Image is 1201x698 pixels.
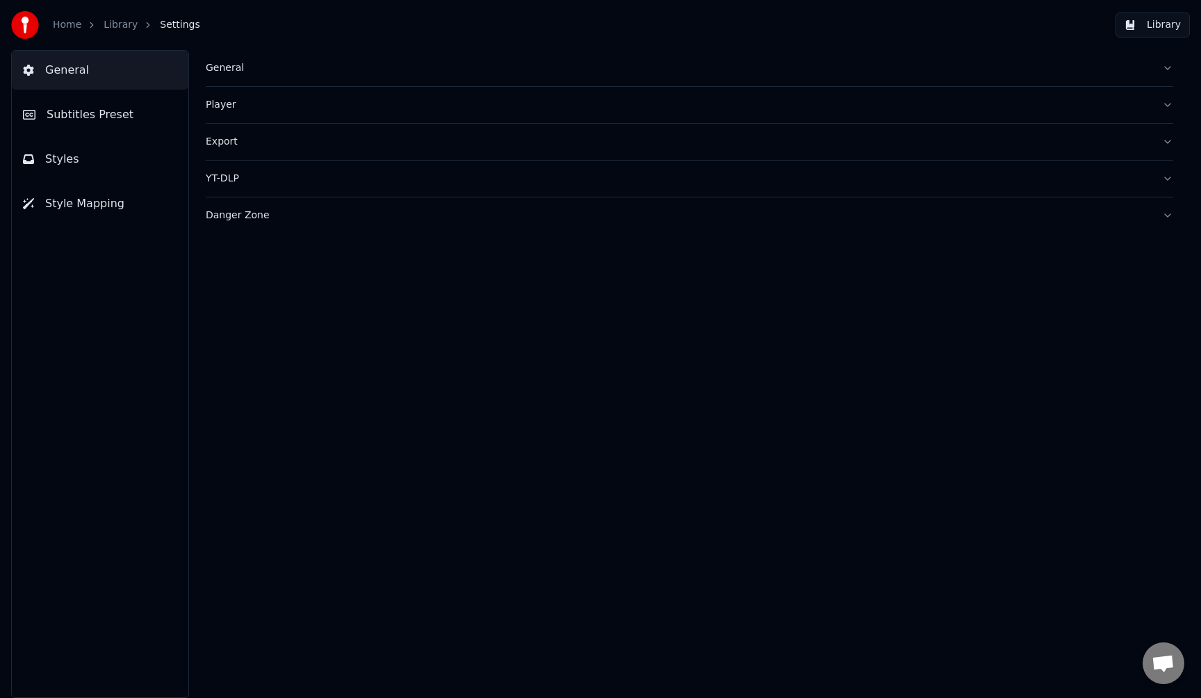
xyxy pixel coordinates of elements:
[206,161,1173,197] button: YT-DLP
[104,18,138,32] a: Library
[12,140,188,179] button: Styles
[206,98,1151,112] div: Player
[1116,13,1190,38] button: Library
[206,50,1173,86] button: General
[206,172,1151,186] div: YT-DLP
[45,195,124,212] span: Style Mapping
[206,197,1173,234] button: Danger Zone
[11,11,39,39] img: youka
[53,18,81,32] a: Home
[45,62,89,79] span: General
[206,124,1173,160] button: Export
[45,151,79,168] span: Styles
[12,184,188,223] button: Style Mapping
[206,61,1151,75] div: General
[206,87,1173,123] button: Player
[47,106,133,123] span: Subtitles Preset
[12,95,188,134] button: Subtitles Preset
[12,51,188,90] button: General
[1143,642,1184,684] div: Open chat
[53,18,200,32] nav: breadcrumb
[206,209,1151,222] div: Danger Zone
[206,135,1151,149] div: Export
[160,18,199,32] span: Settings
